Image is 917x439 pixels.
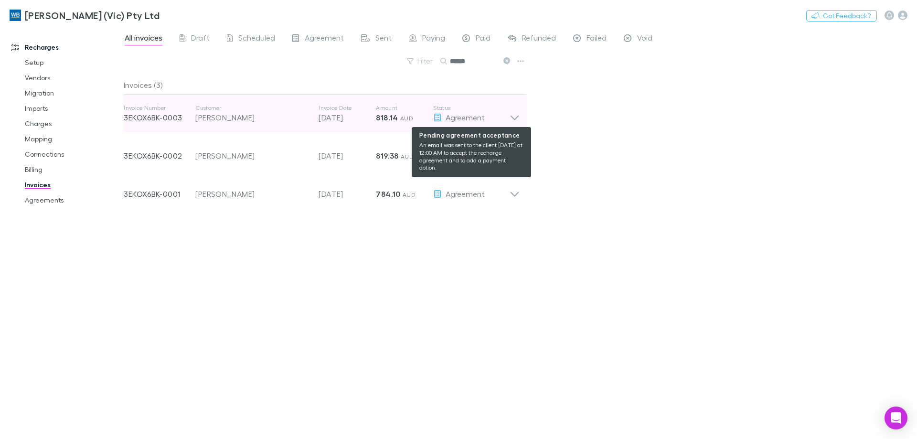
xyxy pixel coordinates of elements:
[116,133,527,171] div: 3EKOX6BK-0002[PERSON_NAME][DATE]819.38 AUDAgreement
[116,171,527,209] div: 3EKOX6BK-0001[PERSON_NAME][DATE]784.10 AUDAgreement
[586,33,607,45] span: Failed
[238,33,275,45] span: Scheduled
[15,147,129,162] a: Connections
[806,10,877,21] button: Got Feedback?
[305,33,344,45] span: Agreement
[195,112,309,123] div: [PERSON_NAME]
[376,113,398,122] strong: 818.14
[124,150,195,161] p: 3EKOX6BK-0002
[4,4,165,27] a: [PERSON_NAME] (Vic) Pty Ltd
[522,33,556,45] span: Refunded
[402,55,438,67] button: Filter
[195,150,309,161] div: [PERSON_NAME]
[116,95,527,133] div: Invoice Number3EKOX6BK-0003Customer[PERSON_NAME]Invoice Date[DATE]Amount818.14 AUDStatus
[124,112,195,123] p: 3EKOX6BK-0003
[15,131,129,147] a: Mapping
[885,407,907,429] div: Open Intercom Messenger
[25,10,160,21] h3: [PERSON_NAME] (Vic) Pty Ltd
[15,193,129,208] a: Agreements
[446,189,485,198] span: Agreement
[376,151,398,161] strong: 819.38
[15,86,129,101] a: Migration
[195,104,309,112] p: Customer
[124,104,195,112] p: Invoice Number
[375,33,392,45] span: Sent
[10,10,21,21] img: William Buck (Vic) Pty Ltd's Logo
[319,150,376,161] p: [DATE]
[195,188,309,200] div: [PERSON_NAME]
[319,104,376,112] p: Invoice Date
[401,153,414,160] span: AUD
[15,177,129,193] a: Invoices
[476,33,490,45] span: Paid
[422,33,445,45] span: Paying
[376,189,400,199] strong: 784.10
[15,70,129,86] a: Vendors
[446,151,485,160] span: Agreement
[637,33,652,45] span: Void
[124,188,195,200] p: 3EKOX6BK-0001
[376,104,433,112] p: Amount
[15,162,129,177] a: Billing
[403,191,416,198] span: AUD
[191,33,210,45] span: Draft
[15,101,129,116] a: Imports
[15,116,129,131] a: Charges
[15,55,129,70] a: Setup
[125,33,162,45] span: All invoices
[400,115,413,122] span: AUD
[2,40,129,55] a: Recharges
[433,104,510,112] p: Status
[319,188,376,200] p: [DATE]
[319,112,376,123] p: [DATE]
[446,113,485,122] span: Agreement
